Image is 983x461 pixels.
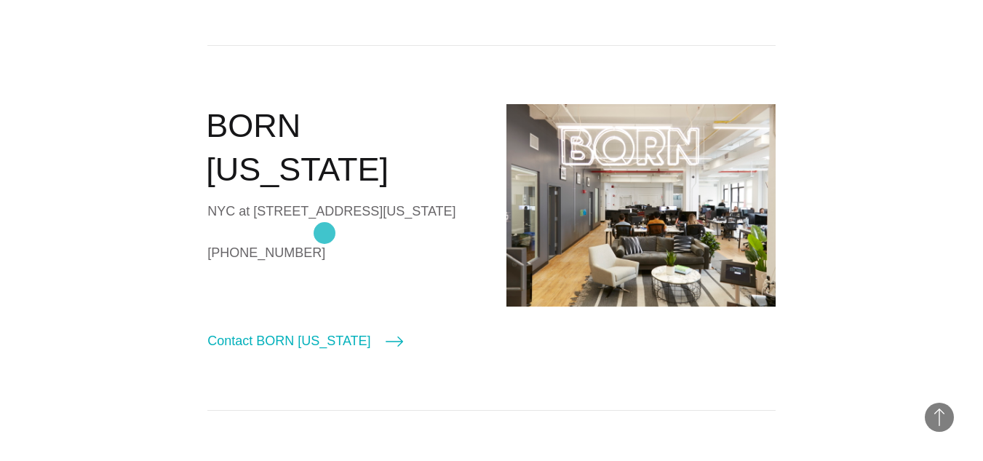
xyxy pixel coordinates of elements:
[925,403,954,432] button: Back to Top
[206,104,477,192] h2: BORN [US_STATE]
[207,242,477,264] a: [PHONE_NUMBER]
[207,331,402,351] a: Contact BORN [US_STATE]
[207,200,477,222] div: NYC at [STREET_ADDRESS][US_STATE]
